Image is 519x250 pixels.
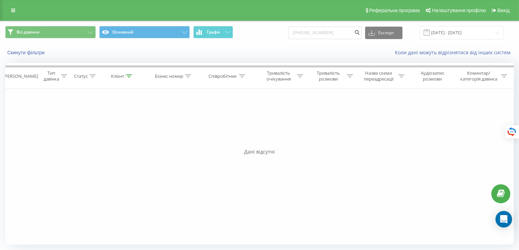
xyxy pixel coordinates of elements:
[495,211,512,228] div: Open Intercom Messenger
[155,73,183,79] div: Бізнес номер
[413,70,452,82] div: Аудіозапис розмови
[365,27,402,39] button: Експорт
[209,73,237,79] div: Співробітник
[5,26,96,38] button: Всі дзвінки
[262,70,296,82] div: Тривалість очікування
[498,8,510,13] span: Вихід
[288,27,362,39] input: Пошук за номером
[369,8,420,13] span: Реферальна програма
[74,73,88,79] div: Статус
[207,30,220,35] span: Графік
[3,73,38,79] div: [PERSON_NAME]
[193,26,233,38] button: Графік
[17,29,39,35] span: Всі дзвінки
[432,8,486,13] span: Налаштування профілю
[459,70,499,82] div: Коментар/категорія дзвінка
[111,73,124,79] div: Клієнт
[5,148,514,155] div: Дані відсутні
[5,49,48,56] button: Скинути фільтри
[99,26,190,38] button: Основний
[43,70,59,82] div: Тип дзвінка
[395,49,514,56] a: Коли дані можуть відрізнятися вiд інших систем
[361,70,397,82] div: Назва схеми переадресації
[311,70,345,82] div: Тривалість розмови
